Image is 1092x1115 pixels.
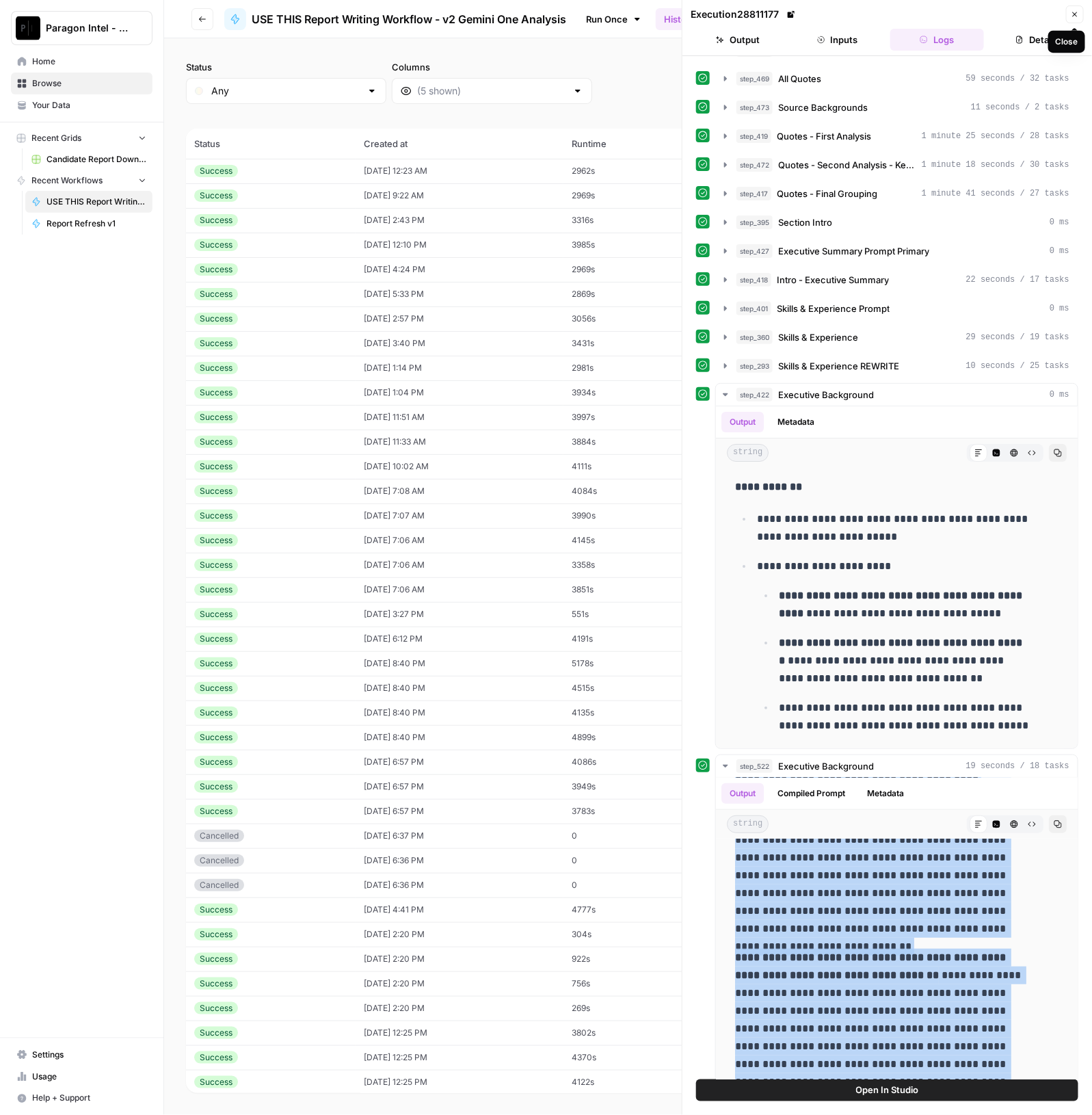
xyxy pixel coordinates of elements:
td: 0 [563,824,695,848]
div: Cancelled [194,830,244,842]
div: Success [194,633,238,645]
div: Cancelled [194,879,244,891]
button: Inputs [790,29,885,51]
button: Recent Workflows [11,170,152,191]
td: [DATE] 12:25 PM [356,1021,563,1045]
span: USE THIS Report Writing Workflow - v2 Gemini One Analysis [252,11,566,27]
span: Quotes - Second Analysis - Key Themes [778,158,916,172]
td: [DATE] 7:06 AM [356,577,563,602]
span: 1 minute 25 seconds / 28 tasks [922,130,1069,142]
input: Any [211,84,361,98]
span: step_473 [736,101,773,114]
div: Success [194,362,238,374]
div: Success [194,805,238,817]
span: 0 ms [1050,216,1069,228]
a: USE THIS Report Writing Workflow - v2 Gemini One Analysis [25,191,152,213]
img: Paragon Intel - Bill / Ty / Colby R&D Logo [16,16,40,40]
td: [DATE] 8:40 PM [356,676,563,700]
button: 1 minute 25 seconds / 28 tasks [716,125,1078,147]
button: Output [721,412,764,432]
th: Runtime [563,129,695,159]
span: 11 seconds / 2 tasks [971,101,1069,114]
td: 0 [563,848,695,873]
td: 3997s [563,405,695,430]
span: Paragon Intel - Bill / Ty / [PERSON_NAME] R&D [46,21,129,35]
span: Settings [32,1049,146,1061]
div: 0 ms [716,406,1078,748]
div: Success [194,485,238,497]
td: 4086s [563,750,695,774]
div: Success [194,953,238,965]
td: [DATE] 9:22 AM [356,183,563,208]
span: 22 seconds / 17 tasks [966,274,1069,286]
td: [DATE] 11:51 AM [356,405,563,430]
button: 59 seconds / 32 tasks [716,68,1078,90]
td: 3990s [563,503,695,528]
td: [DATE] 8:40 PM [356,725,563,750]
td: [DATE] 10:02 AM [356,454,563,479]
div: Cancelled [194,854,244,867]
td: [DATE] 4:41 PM [356,897,563,922]
td: [DATE] 12:25 PM [356,1045,563,1070]
div: Success [194,460,238,473]
div: Success [194,608,238,620]
td: 551s [563,602,695,627]
td: [DATE] 2:20 PM [356,971,563,996]
span: Quotes - First Analysis [777,129,871,143]
span: Recent Grids [31,132,81,144]
td: 3316s [563,208,695,233]
td: 4191s [563,627,695,651]
button: Compiled Prompt [769,783,853,804]
button: 0 ms [716,298,1078,319]
td: [DATE] 6:36 PM [356,848,563,873]
td: 4515s [563,676,695,700]
span: step_395 [736,215,773,229]
div: Success [194,214,238,226]
td: 4370s [563,1045,695,1070]
button: 22 seconds / 17 tasks [716,269,1078,291]
span: string [727,815,769,833]
div: Success [194,1002,238,1014]
span: Quotes - Final Grouping [777,187,877,200]
button: Metadata [769,412,823,432]
span: Skills & Experience Prompt [777,302,890,315]
span: Executive Summary Prompt Primary [778,244,929,258]
button: Open In Studio [696,1079,1078,1101]
button: 1 minute 18 seconds / 30 tasks [716,154,1078,176]
span: 10 seconds / 25 tasks [966,360,1069,372]
button: Details [989,29,1084,51]
span: Executive Background [778,388,874,402]
td: 4899s [563,725,695,750]
button: Output [721,783,764,804]
span: Usage [32,1071,146,1083]
div: Success [194,756,238,768]
td: [DATE] 12:25 PM [356,1070,563,1094]
button: 0 ms [716,211,1078,233]
span: 59 seconds / 32 tasks [966,73,1069,85]
div: Success [194,239,238,251]
div: Success [194,337,238,350]
span: step_427 [736,244,773,258]
button: 1 minute 41 seconds / 27 tasks [716,183,1078,205]
span: Skills & Experience [778,330,858,344]
button: 0 ms [716,384,1078,406]
span: Browse [32,77,146,90]
div: Success [194,978,238,990]
td: 3783s [563,799,695,824]
div: Execution 28811177 [691,8,798,21]
td: [DATE] 8:40 PM [356,700,563,725]
span: 1 minute 18 seconds / 30 tasks [922,159,1069,171]
div: Success [194,313,238,325]
a: USE THIS Report Writing Workflow - v2 Gemini One Analysis [224,8,566,30]
td: [DATE] 7:08 AM [356,479,563,503]
td: 2962s [563,159,695,183]
td: 922s [563,947,695,971]
div: Success [194,165,238,177]
a: History [656,8,704,30]
td: 3358s [563,553,695,577]
td: 4145s [563,528,695,553]
div: Success [194,707,238,719]
span: Home [32,55,146,68]
td: 3934s [563,380,695,405]
div: Success [194,288,238,300]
